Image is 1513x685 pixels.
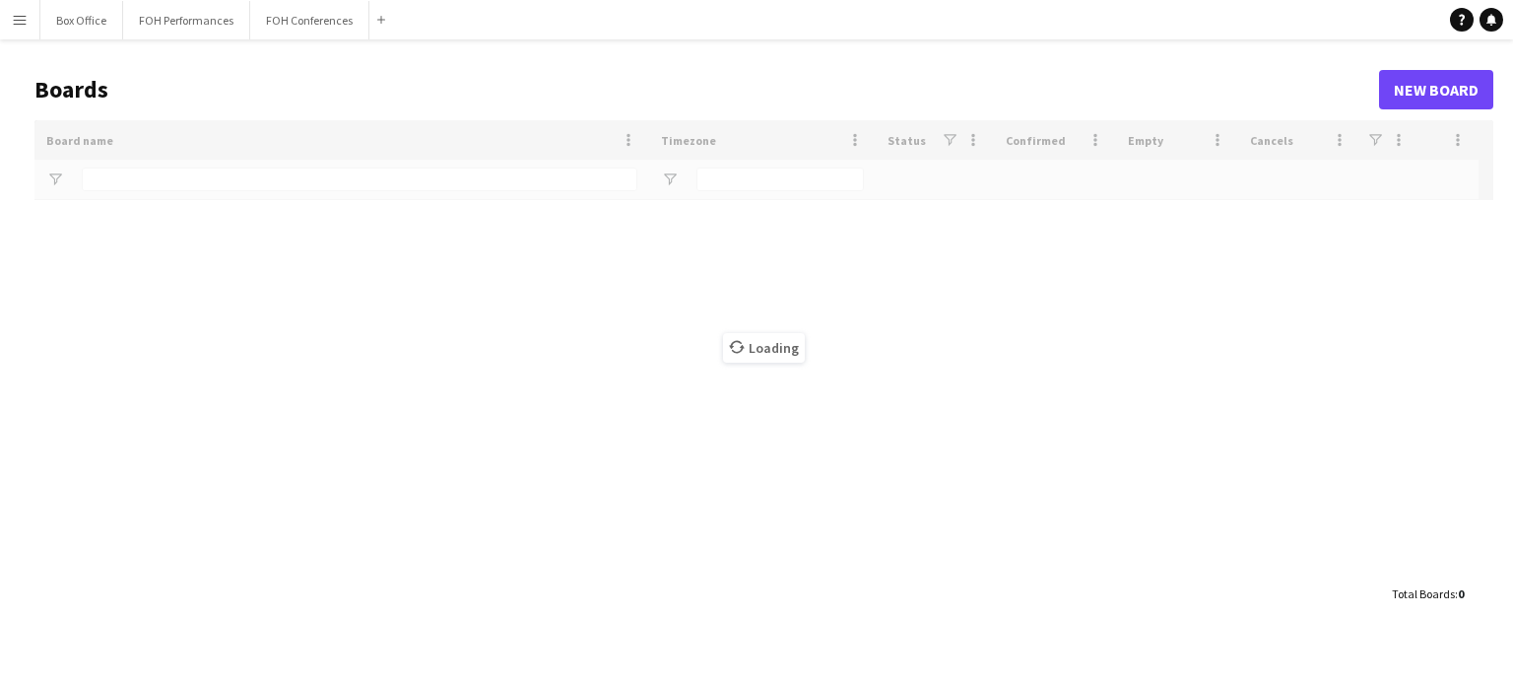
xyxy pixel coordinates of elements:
span: Loading [723,333,805,363]
button: FOH Conferences [250,1,369,39]
button: Box Office [40,1,123,39]
h1: Boards [34,75,1379,104]
span: Total Boards [1392,586,1455,601]
a: New Board [1379,70,1493,109]
div: : [1392,575,1464,613]
span: 0 [1458,586,1464,601]
button: FOH Performances [123,1,250,39]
